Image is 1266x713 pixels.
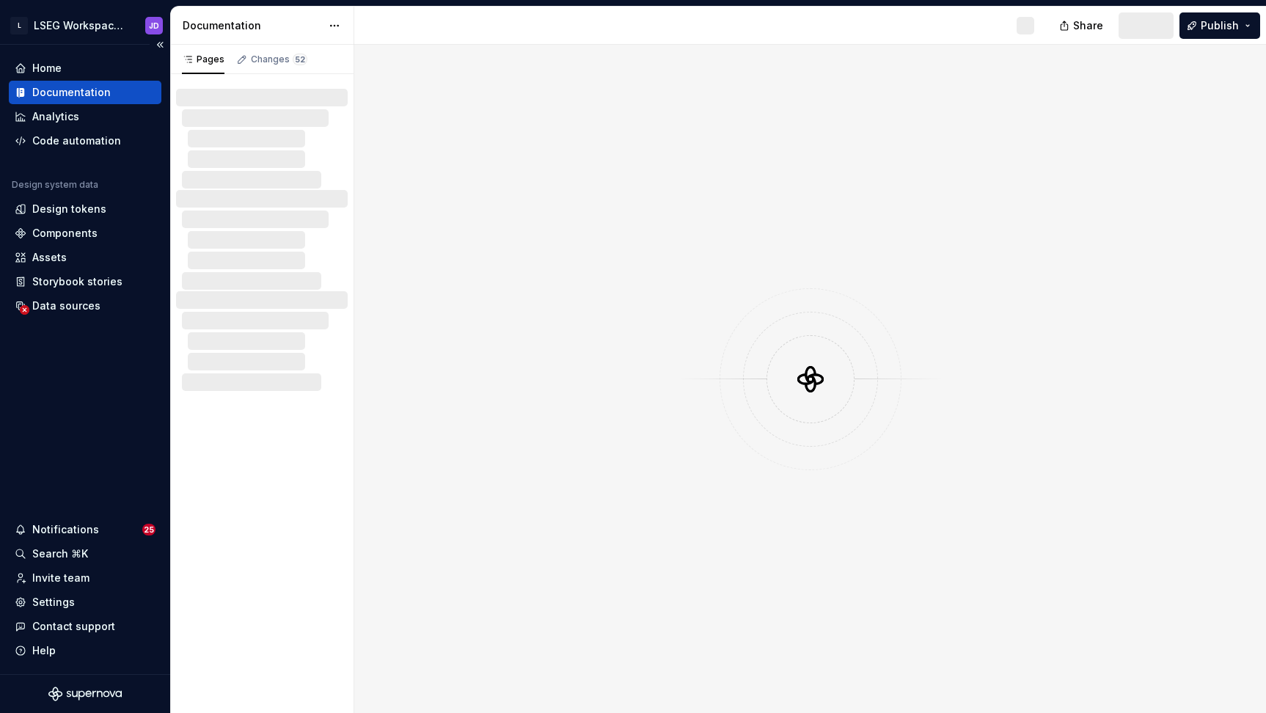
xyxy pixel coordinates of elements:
span: Share [1073,18,1103,33]
button: Contact support [9,615,161,638]
a: Invite team [9,566,161,590]
div: Settings [32,595,75,610]
div: Code automation [32,134,121,148]
div: LSEG Workspace Design System [34,18,128,33]
div: Help [32,643,56,658]
div: Storybook stories [32,274,122,289]
a: Code automation [9,129,161,153]
a: Storybook stories [9,270,161,293]
button: Notifications25 [9,518,161,541]
button: Share [1052,12,1113,39]
a: Settings [9,590,161,614]
a: Documentation [9,81,161,104]
span: Publish [1201,18,1239,33]
div: Data sources [32,299,100,313]
button: Publish [1179,12,1260,39]
div: Changes [251,54,307,65]
div: Notifications [32,522,99,537]
div: Documentation [32,85,111,100]
a: Assets [9,246,161,269]
div: Invite team [32,571,89,585]
span: 52 [293,54,307,65]
button: Collapse sidebar [150,34,170,55]
div: Components [32,226,98,241]
div: Home [32,61,62,76]
a: Components [9,222,161,245]
a: Analytics [9,105,161,128]
a: Design tokens [9,197,161,221]
span: 25 [142,524,155,535]
div: Contact support [32,619,115,634]
div: Design tokens [32,202,106,216]
a: Home [9,56,161,80]
div: Assets [32,250,67,265]
div: Documentation [183,18,321,33]
svg: Supernova Logo [48,687,122,701]
div: Search ⌘K [32,546,88,561]
button: Help [9,639,161,662]
button: Search ⌘K [9,542,161,566]
div: Analytics [32,109,79,124]
div: JD [149,20,159,32]
a: Data sources [9,294,161,318]
div: Pages [182,54,224,65]
div: L [10,17,28,34]
div: Design system data [12,179,98,191]
button: LLSEG Workspace Design SystemJD [3,10,167,41]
